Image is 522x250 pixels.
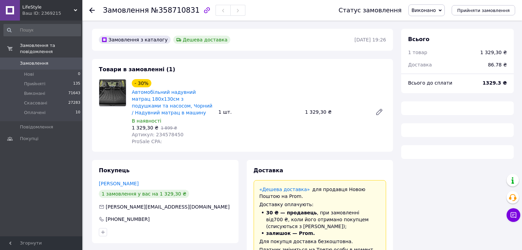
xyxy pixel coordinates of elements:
[105,216,150,223] div: [PHONE_NUMBER]
[355,37,386,42] time: [DATE] 19:26
[372,105,386,119] a: Редагувати
[266,230,315,236] span: залишок — Prom.
[132,79,151,87] div: - 30%
[507,208,520,222] button: Чат з покупцем
[483,80,507,86] b: 1329.3 ₴
[99,79,126,106] img: Автомобільний надувний матрац 180х130см з подушками та насосом, Чорний / Надувний матрац в машину
[259,186,381,200] div: для продавця Новою Поштою на Prom.
[408,50,427,55] span: 1 товар
[3,24,81,36] input: Пошук
[259,209,381,230] li: , при замовленні від 700 ₴ , коли його отримано покупцем (списуються з [PERSON_NAME]);
[266,210,317,215] span: 30 ₴ — продавець
[22,4,74,10] span: LifeStyle
[302,107,370,117] div: 1 329,30 ₴
[408,80,452,86] span: Всього до сплати
[24,100,47,106] span: Скасовані
[132,132,184,137] span: Артикул: 234578450
[24,110,46,116] span: Оплачені
[411,8,436,13] span: Виконано
[259,238,381,245] div: Для покупця доставка безкоштовна.
[408,36,429,42] span: Всього
[484,57,511,72] div: 86.78 ₴
[161,126,177,130] span: 1 899 ₴
[254,167,283,174] span: Доставка
[20,42,82,55] span: Замовлення та повідомлення
[132,125,159,130] span: 1 329,30 ₴
[78,71,80,77] span: 0
[452,5,515,15] button: Прийняти замовлення
[99,167,130,174] span: Покупець
[99,66,175,73] span: Товари в замовленні (1)
[132,139,162,144] span: ProSale CPA:
[20,124,53,130] span: Повідомлення
[216,107,302,117] div: 1 шт.
[103,6,149,14] span: Замовлення
[259,187,310,192] a: «Дешева доставка»
[20,60,48,66] span: Замовлення
[24,81,45,87] span: Прийняті
[99,36,171,44] div: Замовлення з каталогу
[73,81,80,87] span: 135
[24,90,45,97] span: Виконані
[457,8,510,13] span: Прийняти замовлення
[68,100,80,106] span: 27283
[99,190,189,198] div: 1 замовлення у вас на 1 329,30 ₴
[338,7,402,14] div: Статус замовлення
[106,204,230,210] span: [PERSON_NAME][EMAIL_ADDRESS][DOMAIN_NAME]
[89,7,95,14] div: Повернутися назад
[76,110,80,116] span: 10
[132,89,212,115] a: Автомобільний надувний матрац 180х130см з подушками та насосом, Чорний / Надувний матрац в машину
[24,71,34,77] span: Нові
[173,36,230,44] div: Дешева доставка
[68,90,80,97] span: 71643
[20,136,38,142] span: Покупці
[480,49,507,56] div: 1 329,30 ₴
[132,118,161,124] span: В наявності
[99,181,139,186] a: [PERSON_NAME]
[151,6,200,14] span: №358710831
[259,201,381,208] div: Доставку оплачують:
[22,10,82,16] div: Ваш ID: 2369215
[408,62,432,67] span: Доставка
